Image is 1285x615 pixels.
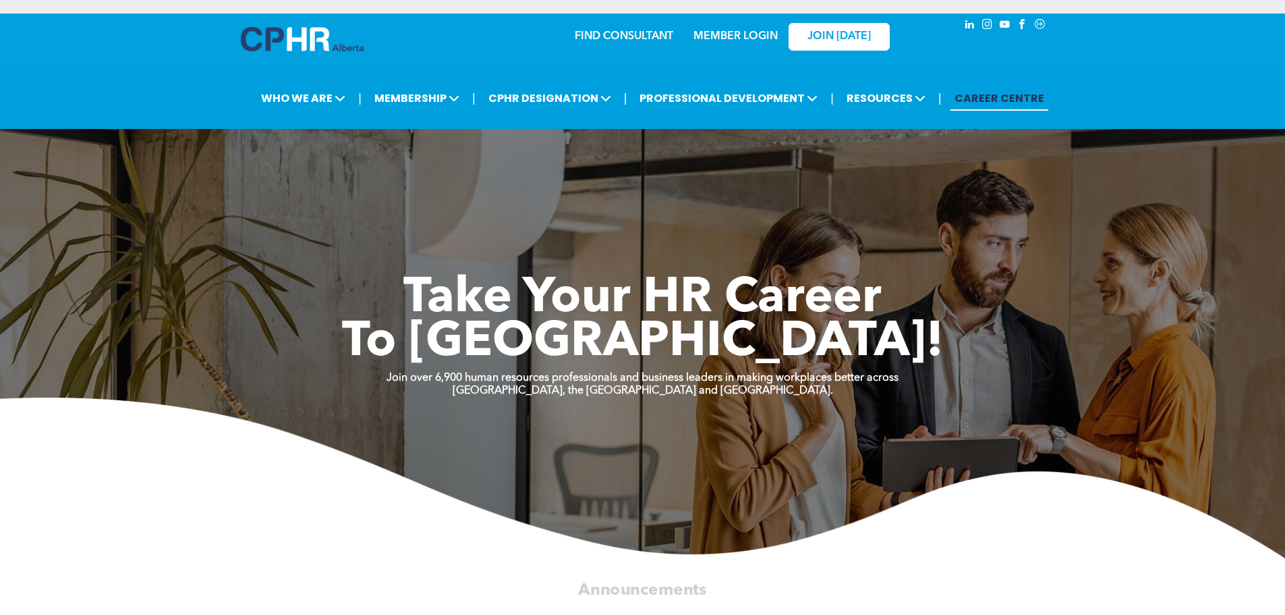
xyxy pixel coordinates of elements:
a: youtube [998,17,1012,35]
a: CAREER CENTRE [950,86,1048,111]
span: PROFESSIONAL DEVELOPMENT [635,86,822,111]
strong: Join over 6,900 human resources professionals and business leaders in making workplaces better ac... [387,373,898,383]
li: | [358,84,362,112]
a: JOIN [DATE] [789,23,890,51]
a: instagram [980,17,995,35]
li: | [938,84,942,112]
span: WHO WE ARE [257,86,349,111]
span: Take Your HR Career [403,275,882,323]
span: MEMBERSHIP [370,86,463,111]
img: A blue and white logo for cp alberta [241,27,364,51]
span: RESOURCES [843,86,930,111]
li: | [472,84,476,112]
span: Announcements [578,582,706,598]
span: CPHR DESIGNATION [484,86,615,111]
span: To [GEOGRAPHIC_DATA]! [342,319,944,367]
span: JOIN [DATE] [807,30,871,43]
li: | [830,84,834,112]
a: Social network [1033,17,1048,35]
li: | [624,84,627,112]
a: facebook [1015,17,1030,35]
a: FIND CONSULTANT [575,31,673,42]
a: MEMBER LOGIN [693,31,778,42]
strong: [GEOGRAPHIC_DATA], the [GEOGRAPHIC_DATA] and [GEOGRAPHIC_DATA]. [453,385,833,396]
a: linkedin [963,17,977,35]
